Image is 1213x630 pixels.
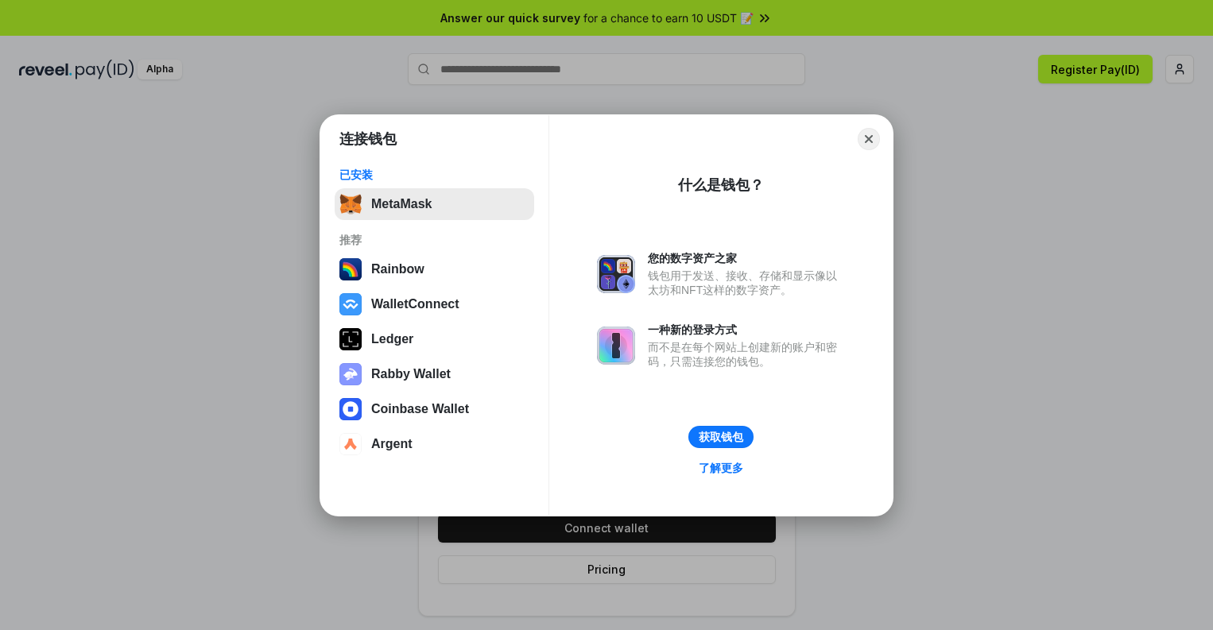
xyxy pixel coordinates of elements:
button: Close [858,128,880,150]
button: WalletConnect [335,288,534,320]
div: 一种新的登录方式 [648,323,845,337]
div: Rainbow [371,262,424,276]
img: svg+xml,%3Csvg%20width%3D%2228%22%20height%3D%2228%22%20viewBox%3D%220%200%2028%2028%22%20fill%3D... [339,293,362,315]
a: 了解更多 [689,458,753,478]
button: 获取钱包 [688,426,754,448]
div: MetaMask [371,197,432,211]
div: 已安装 [339,168,529,182]
button: Rainbow [335,253,534,285]
div: Ledger [371,332,413,346]
img: svg+xml,%3Csvg%20xmlns%3D%22http%3A%2F%2Fwww.w3.org%2F2000%2Fsvg%22%20fill%3D%22none%22%20viewBox... [597,255,635,293]
img: svg+xml,%3Csvg%20xmlns%3D%22http%3A%2F%2Fwww.w3.org%2F2000%2Fsvg%22%20width%3D%2228%22%20height%3... [339,328,362,350]
div: 获取钱包 [699,430,743,444]
div: Rabby Wallet [371,367,451,381]
div: 而不是在每个网站上创建新的账户和密码，只需连接您的钱包。 [648,340,845,369]
button: Ledger [335,323,534,355]
div: 您的数字资产之家 [648,251,845,265]
button: MetaMask [335,188,534,220]
img: svg+xml,%3Csvg%20width%3D%2228%22%20height%3D%2228%22%20viewBox%3D%220%200%2028%2028%22%20fill%3D... [339,433,362,455]
h1: 连接钱包 [339,129,397,149]
div: 什么是钱包？ [678,176,764,195]
div: Argent [371,437,413,451]
img: svg+xml,%3Csvg%20xmlns%3D%22http%3A%2F%2Fwww.w3.org%2F2000%2Fsvg%22%20fill%3D%22none%22%20viewBox... [339,363,362,385]
button: Argent [335,428,534,460]
div: 钱包用于发送、接收、存储和显示像以太坊和NFT这样的数字资产。 [648,269,845,297]
img: svg+xml,%3Csvg%20fill%3D%22none%22%20height%3D%2233%22%20viewBox%3D%220%200%2035%2033%22%20width%... [339,193,362,215]
button: Rabby Wallet [335,358,534,390]
img: svg+xml,%3Csvg%20xmlns%3D%22http%3A%2F%2Fwww.w3.org%2F2000%2Fsvg%22%20fill%3D%22none%22%20viewBox... [597,327,635,365]
img: svg+xml,%3Csvg%20width%3D%22120%22%20height%3D%22120%22%20viewBox%3D%220%200%20120%20120%22%20fil... [339,258,362,280]
div: 了解更多 [699,461,743,475]
button: Coinbase Wallet [335,393,534,425]
div: Coinbase Wallet [371,402,469,416]
div: 推荐 [339,233,529,247]
div: WalletConnect [371,297,459,311]
img: svg+xml,%3Csvg%20width%3D%2228%22%20height%3D%2228%22%20viewBox%3D%220%200%2028%2028%22%20fill%3D... [339,398,362,420]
